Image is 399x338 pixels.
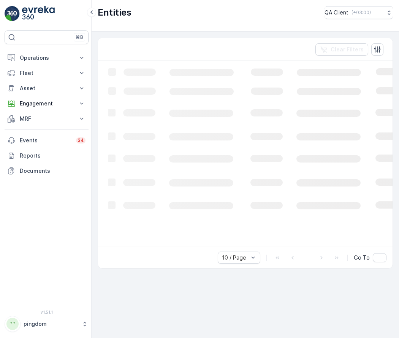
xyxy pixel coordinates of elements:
button: MRF [5,111,89,126]
p: Entities [98,6,131,19]
span: v 1.51.1 [5,310,89,314]
a: Events34 [5,133,89,148]
button: Clear Filters [315,43,368,56]
button: Asset [5,81,89,96]
p: Events [20,137,71,144]
p: Fleet [20,69,73,77]
p: MRF [20,115,73,123]
button: QA Client(+03:00) [325,6,393,19]
a: Documents [5,163,89,179]
p: ⌘B [76,34,83,40]
img: logo_light-DOdMpM7g.png [22,6,55,21]
a: Reports [5,148,89,163]
p: pingdom [24,320,78,328]
p: Engagement [20,100,73,107]
span: Go To [354,254,370,261]
button: Fleet [5,65,89,81]
p: Asset [20,84,73,92]
button: Operations [5,50,89,65]
div: PP [6,318,19,330]
button: Engagement [5,96,89,111]
p: Documents [20,167,85,175]
button: PPpingdom [5,316,89,332]
p: Reports [20,152,85,159]
p: Clear Filters [331,46,364,53]
img: logo [5,6,20,21]
p: QA Client [325,9,348,16]
p: 34 [78,137,84,143]
p: ( +03:00 ) [351,10,371,16]
p: Operations [20,54,73,62]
